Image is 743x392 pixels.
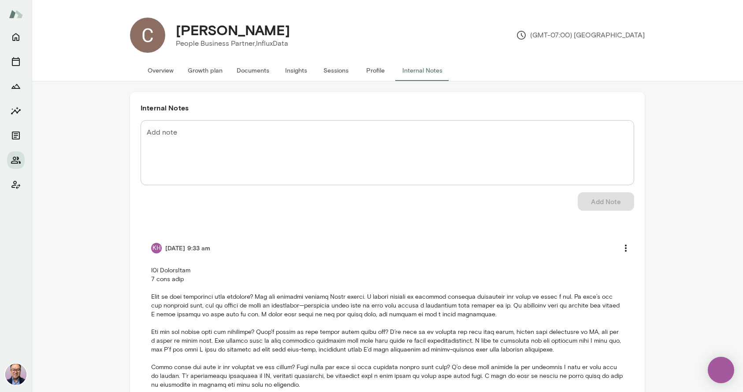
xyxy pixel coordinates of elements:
[7,102,25,120] button: Insights
[9,6,23,22] img: Mento
[5,364,26,385] img: Valentin Wu
[141,103,634,113] h6: Internal Notes
[181,60,230,81] button: Growth plan
[276,60,316,81] button: Insights
[176,22,290,38] h4: [PERSON_NAME]
[356,60,395,81] button: Profile
[176,38,290,49] p: People Business Partner, InfluxData
[316,60,356,81] button: Sessions
[230,60,276,81] button: Documents
[7,53,25,70] button: Sessions
[7,77,25,95] button: Growth Plan
[130,18,165,53] img: Christine Hynson
[165,244,210,253] h6: [DATE] 9:33 am
[617,239,635,257] button: more
[7,151,25,169] button: Members
[516,30,645,40] p: (GMT-07:00) [GEOGRAPHIC_DATA]
[151,243,162,253] div: KH
[7,127,25,144] button: Documents
[141,60,181,81] button: Overview
[7,176,25,194] button: Client app
[395,60,450,81] button: Internal Notes
[7,28,25,46] button: Home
